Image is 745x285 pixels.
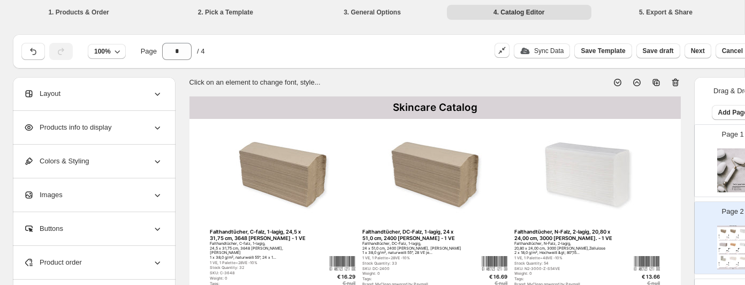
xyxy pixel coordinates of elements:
p: Click on an element to change font, style... [189,77,321,88]
div: Papier [738,238,744,239]
div: Falthandtücher, V-Falz, 1-lagig, 25,00 x 23,00 cm, 5000 [PERSON_NAME]. - 1 VE [728,249,735,249]
img: barcode [726,264,728,265]
div: 1 VE, 1 Palette=28VE -10% [362,256,462,261]
div: Falthandtücher, V-falz, 2-lagig, 23,0 x 21,0 cm, 3200 [PERSON_NAME],Zellulose 2 x 16,0 g/m², hoch... [719,262,725,264]
div: Stock Quantity: 54 [514,261,614,266]
div: Papier [728,252,735,253]
span: Layout [24,88,60,99]
div: Stock Quantity: 32 [210,266,310,271]
div: JETZT BESTELLEN [728,240,738,241]
div: Falthandtücher, N-Falz, 2-lagig, 20,80 x 24,00 cm, 3000 [PERSON_NAME],Zellulose 2 x 18,0 g/m², Ho... [738,235,744,236]
div: € 25.80 [725,267,728,267]
img: barcode [329,256,355,271]
button: Save draft [636,43,680,58]
img: barcode [634,256,659,271]
img: primaryImage [514,123,660,227]
div: € 25.03 [734,267,738,267]
span: Next [691,47,705,55]
img: barcode [726,237,728,238]
div: JETZT BESTELLEN [719,240,728,241]
div: SKU: C-3648 [210,271,310,276]
p: Page 1 [722,129,744,140]
div: Tags: [362,277,462,282]
img: primaryImage [719,255,728,262]
div: Falthandtücher, N-Falz, 2-lagig, 20,80 x 24,00 cm, 3000 [PERSON_NAME],Zellulose 2 x 18,0 g/m², Ho... [514,242,614,256]
div: Falthandtücher, V-Falz, 1-lagig, 25,00 x 23,00 cm, 5000 [PERSON_NAME], [PERSON_NAME] 1 x 38,0 g/m... [738,249,744,250]
div: Papier [719,252,725,253]
div: Skincare Catalog [189,96,681,119]
img: barcode [736,250,738,251]
span: Page [141,46,157,57]
img: barcode [482,256,507,271]
div: Falthandtücher, C-falz, 1-lagig, 24,5 x 31,75 cm, 3648 [PERSON_NAME] - 1 VE [210,229,310,241]
button: 100% [88,44,126,59]
div: € 13.66 [608,274,660,280]
div: Barcode №: 4250820601000 [719,238,725,239]
span: Buttons [24,223,63,234]
span: Cancel [722,47,743,55]
div: SKU: DC-2400 [362,267,462,272]
button: update_iconSync Data [514,43,570,58]
img: primaryImage [210,123,355,227]
div: Falthandtücher, N-Falz, 2-lagig, 20,80 x 24,00 cm, 3000 [PERSON_NAME]. - 1 VE [738,235,744,235]
button: Next [685,43,711,58]
span: 100% [94,47,111,56]
div: JETZT BESTELLEN [728,253,738,254]
div: € 16.29 [303,274,355,280]
button: Save Template [574,43,632,58]
div: € 31.22 [734,252,738,253]
div: Weight: 0 [210,276,310,281]
span: Colors & Styling [24,156,89,167]
div: Falthandtücher, DC-Falz, 1-lagig, 24 x 51,0 cm, 2400 [PERSON_NAME], [PERSON_NAME] 1 x 38,0 g/m², ... [728,235,735,236]
div: Barcode №: 4250820604582 [719,266,725,266]
div: Falthandtücher, V-Falz, 1-lagig, 25,00 x 23,00 cm, 5000 [PERSON_NAME]. - 1 VE [738,249,744,249]
div: Stock Quantity: 33 [362,261,462,266]
img: barcode [726,250,728,251]
img: primaryImage [728,255,738,262]
div: Falthandtücher, V-Falz, 1-lagig, 25,00 x 23,00 cm, 5000 [PERSON_NAME], [PERSON_NAME] 1 x 36,0 g/m... [728,249,735,250]
div: JETZT BESTELLEN [719,267,728,268]
div: Falthandtücher, DC-Falz, 1-lagig, 24 x 51,0 cm, 2400 [PERSON_NAME], [PERSON_NAME] 1 x 38,0 g/m², ... [362,242,462,256]
div: Tags: [514,277,614,282]
p: Sync Data [534,47,564,55]
div: JETZT BESTELLEN [719,253,728,254]
div: 1 VE, 1 Palette=28VE -10% [210,261,310,266]
div: € 32.40 [725,239,728,240]
span: Save draft [643,47,674,55]
div: Falthandtücher, V-falz, 1-lagig, 25,0 x 23,0 cm, 5000 [PERSON_NAME], Recycling [719,249,725,249]
span: Products info to display [24,122,111,133]
div: Falthandtücher, C-falz, 1-lagig, 24,5 x 31,75 cm, 3648 [PERSON_NAME], [PERSON_NAME] 1 x 38,0 g/m²... [719,235,725,236]
div: Weight: 0 [362,272,462,276]
div: € 42.52 [725,252,728,253]
div: Barcode №: 4250820603561 [738,266,744,266]
div: € 33.19 [734,239,738,240]
div: Barcode №: 4250820600966 [728,238,735,239]
div: SKU: N2-3000-Z-S54VE [514,267,614,272]
div: Barcode №: 4250820602120 [738,238,744,239]
div: Weight: 0 [514,272,614,276]
div: Falthandtücher, V-Falz, 2-lagig, 23,00 x 21,00 cm, 3200 [PERSON_NAME], Recycling 2 x 19,0 g/m², [... [728,262,735,264]
div: Papier [719,238,725,239]
span: Images [24,190,63,200]
div: Falthandtücher, C-falz, 1-lagig, 24,5 x 31,75 cm, 3648 [PERSON_NAME], [PERSON_NAME] 1 x 38,0 g/m²... [210,242,310,260]
img: barcode [736,264,738,265]
div: Falthandtücher, C-falz, 1-lagig, 24,5 x 31,75 cm, 3648 [PERSON_NAME] - 1 VE [719,235,725,235]
img: update_icon [520,48,530,54]
span: / 4 [197,46,204,57]
img: primaryImage [719,241,728,248]
div: Papier [728,238,735,239]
